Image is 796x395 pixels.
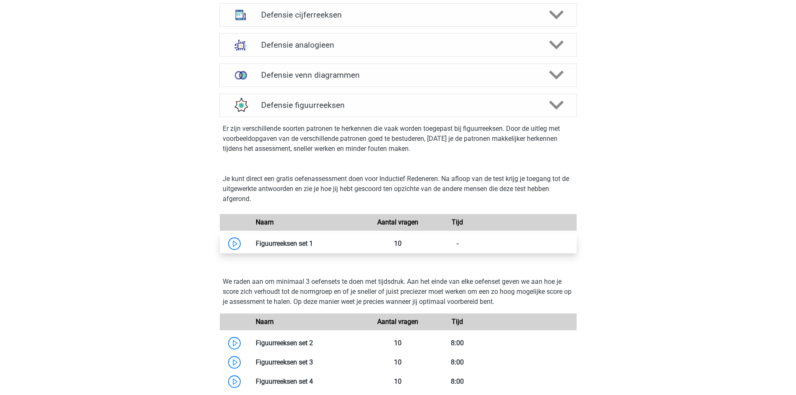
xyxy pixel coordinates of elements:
[249,357,369,367] div: Figuurreeksen set 3
[216,33,580,57] a: analogieen Defensie analogieen
[223,277,574,307] p: We raden aan om minimaal 3 oefensets te doen met tijdsdruk. Aan het einde van elke oefenset geven...
[249,239,369,249] div: Figuurreeksen set 1
[230,94,252,116] img: figuurreeksen
[223,124,574,154] p: Er zijn verschillende soorten patronen te herkennen die vaak worden toegepast bij figuurreeksen. ...
[230,64,252,86] img: venn diagrammen
[216,3,580,27] a: cijferreeksen Defensie cijferreeksen
[249,217,369,227] div: Naam
[249,338,369,348] div: Figuurreeksen set 2
[261,70,535,80] h4: Defensie venn diagrammen
[249,377,369,387] div: Figuurreeksen set 4
[249,317,369,327] div: Naam
[428,217,487,227] div: Tijd
[261,10,535,20] h4: Defensie cijferreeksen
[230,34,252,56] img: analogieen
[261,40,535,50] h4: Defensie analogieen
[223,174,574,204] p: Je kunt direct een gratis oefenassessment doen voor Inductief Redeneren. Na afloop van de test kr...
[368,217,427,227] div: Aantal vragen
[230,4,252,26] img: cijferreeksen
[428,317,487,327] div: Tijd
[216,64,580,87] a: venn diagrammen Defensie venn diagrammen
[216,94,580,117] a: figuurreeksen Defensie figuurreeksen
[368,317,427,327] div: Aantal vragen
[261,100,535,110] h4: Defensie figuurreeksen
